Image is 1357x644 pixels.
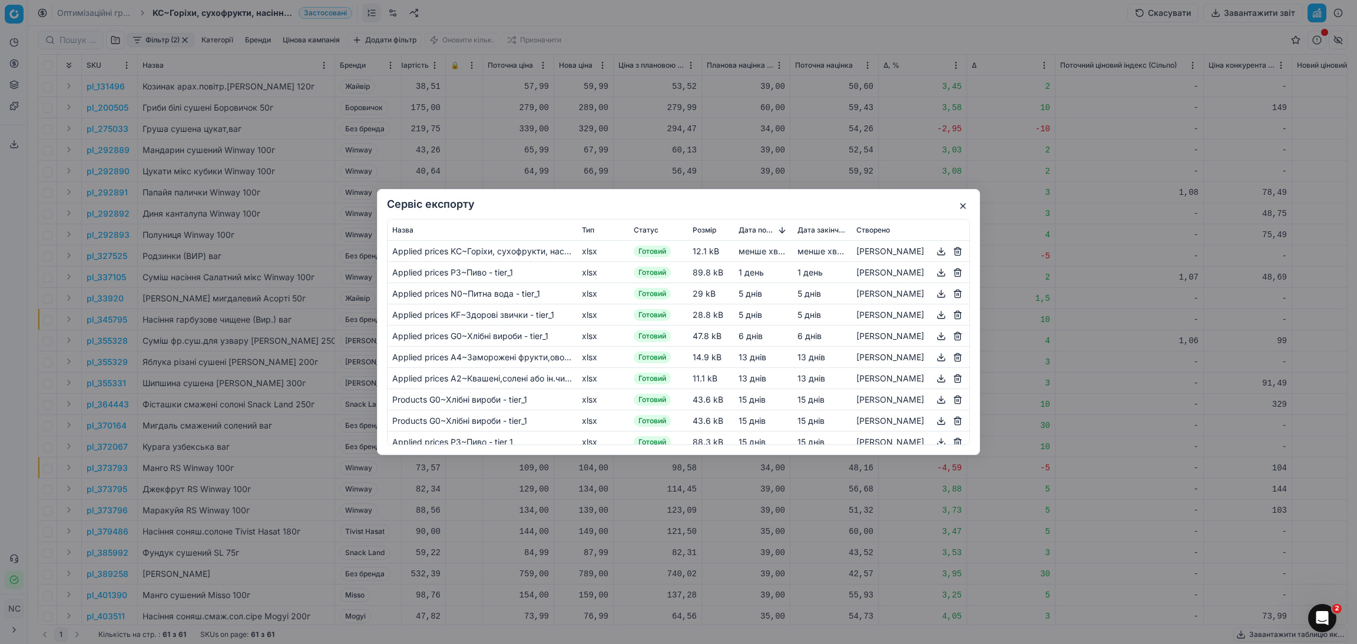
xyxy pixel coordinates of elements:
span: Готовий [634,436,671,448]
div: xlsx [582,309,624,321]
div: Products G0~Хлібні вироби - tier_1 [392,415,572,427]
span: Статус [634,225,658,235]
div: [PERSON_NAME] [856,435,965,449]
span: Дата закінчення [797,225,847,235]
span: 5 днів [739,288,762,298]
div: xlsx [582,436,624,448]
span: менше хвилини [739,246,802,256]
span: Тип [582,225,594,235]
span: 13 днів [797,373,825,383]
div: [PERSON_NAME] [856,350,965,364]
iframe: Intercom live chat [1308,604,1336,632]
span: 1 день [797,267,823,277]
div: xlsx [582,415,624,427]
span: 6 днів [797,331,822,341]
span: Готовий [634,309,671,321]
span: 13 днів [739,373,766,383]
span: Готовий [634,330,671,342]
div: xlsx [582,267,624,278]
div: [PERSON_NAME] [856,244,965,258]
div: [PERSON_NAME] [856,414,965,428]
div: 14.9 kB [693,351,729,363]
div: 47.8 kB [693,330,729,342]
span: 5 днів [797,310,821,320]
span: 13 днів [797,352,825,362]
div: 11.1 kB [693,373,729,384]
div: xlsx [582,245,624,257]
span: Готовий [634,415,671,427]
div: Applied prices KF~Здорові звички - tier_1 [392,309,572,321]
span: Розмір [693,225,716,235]
span: Дата початку [739,225,776,235]
span: 15 днів [739,416,766,426]
div: xlsx [582,373,624,384]
div: 29 kB [693,288,729,300]
div: 43.6 kB [693,394,729,406]
span: Назва [392,225,413,235]
div: [PERSON_NAME] [856,287,965,301]
div: Applied prices A2~Квашені,солені або ін.чин.обр.фрукти - tier_1 [392,373,572,384]
div: Applied prices KC~Горіхи, сухофрукти, насіння - tier_1 [392,245,572,257]
div: xlsx [582,330,624,342]
div: xlsx [582,394,624,406]
div: Applied prices P3~Пиво - tier_1 [392,267,572,278]
div: 28.8 kB [693,309,729,321]
span: 15 днів [797,416,825,426]
div: 12.1 kB [693,245,729,257]
div: 88.3 kB [693,436,729,448]
span: 6 днів [739,331,763,341]
div: 89.8 kB [693,267,729,278]
span: Готовий [634,288,671,300]
span: Створено [856,225,890,235]
span: 13 днів [739,352,766,362]
span: 15 днів [797,437,825,447]
span: 5 днів [797,288,821,298]
button: Sorted by Дата початку descending [776,224,788,236]
span: 15 днів [797,394,825,404]
div: xlsx [582,288,624,300]
div: 43.6 kB [693,415,729,427]
span: 5 днів [739,310,762,320]
div: Applied prices A4~Заморожені фрукти,овочі,ягоди,гриби - tier_1 [392,351,572,363]
div: [PERSON_NAME] [856,265,965,280]
span: 1 день [739,267,764,277]
span: Готовий [634,373,671,384]
div: Applied prices P3~Пиво - tier_1 [392,436,572,448]
div: [PERSON_NAME] [856,393,965,407]
div: Applied prices G0~Хлібні вироби - tier_1 [392,330,572,342]
div: xlsx [582,351,624,363]
h2: Сервіс експорту [387,199,970,210]
span: Готовий [634,245,671,257]
span: менше хвилини [797,246,860,256]
div: Applied prices N0~Питна вода - tier_1 [392,288,572,300]
div: [PERSON_NAME] [856,308,965,322]
div: [PERSON_NAME] [856,329,965,343]
div: Products G0~Хлібні вироби - tier_1 [392,394,572,406]
div: [PERSON_NAME] [856,371,965,386]
span: 15 днів [739,394,766,404]
span: 15 днів [739,437,766,447]
span: Готовий [634,351,671,363]
span: 2 [1332,604,1342,613]
span: Готовий [634,394,671,406]
span: Готовий [634,267,671,278]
